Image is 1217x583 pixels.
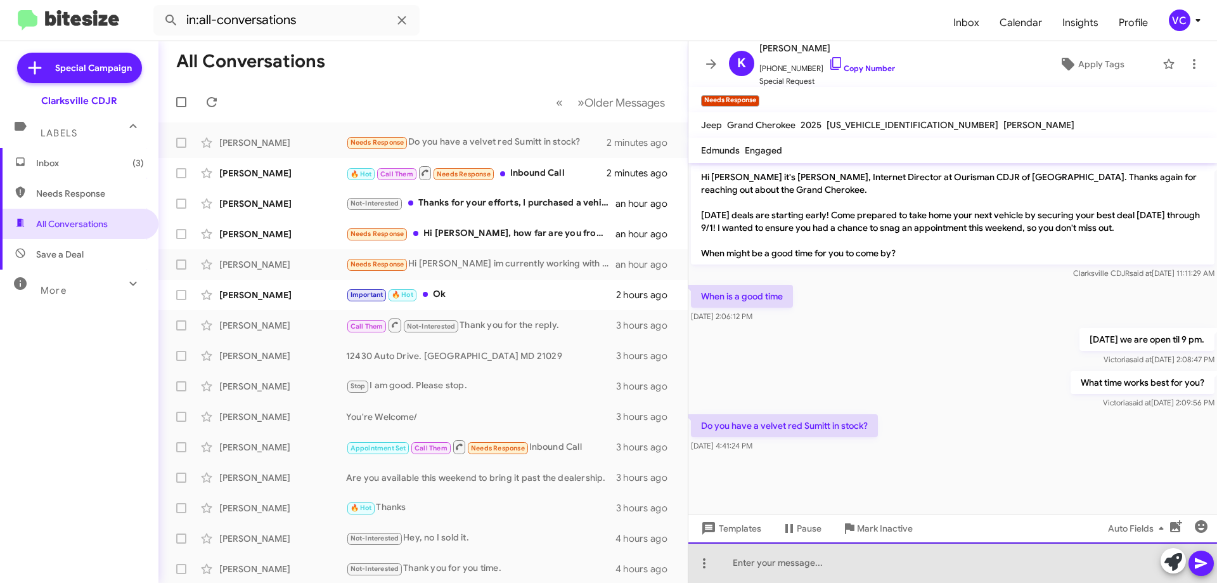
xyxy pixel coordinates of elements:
[1130,268,1152,278] span: said at
[36,248,84,261] span: Save a Deal
[616,350,678,362] div: 3 hours ago
[351,170,372,178] span: 🔥 Hot
[346,257,615,272] div: Hi [PERSON_NAME] im currently working with [PERSON_NAME] at Ourisman to sell these cars we are ju...
[346,350,616,362] div: 12430 Auto Drive. [GEOGRAPHIC_DATA] MD 21029
[943,4,989,41] a: Inbox
[219,319,346,332] div: [PERSON_NAME]
[857,517,913,540] span: Mark Inactive
[828,63,895,73] a: Copy Number
[351,199,399,207] span: Not-Interested
[219,136,346,149] div: [PERSON_NAME]
[615,197,678,210] div: an hour ago
[615,563,678,575] div: 4 hours ago
[1169,10,1190,31] div: VC
[41,285,67,296] span: More
[737,53,746,74] span: K
[616,502,678,514] div: 3 hours ago
[615,532,678,545] div: 4 hours ago
[745,145,782,156] span: Engaged
[17,53,142,83] a: Special Campaign
[55,62,132,74] span: Special Campaign
[1079,328,1214,351] p: [DATE] we are open til 9 pm.
[1071,371,1214,394] p: What time works best for you?
[1130,355,1152,364] span: said at
[219,197,346,210] div: [PERSON_NAME]
[616,289,678,301] div: 2 hours ago
[1109,4,1158,41] a: Profile
[407,322,456,331] span: Not-Interested
[351,382,366,390] span: Stop
[556,95,563,110] span: «
[346,561,615,576] div: Thank you for you time.
[380,170,413,178] span: Call Them
[351,260,404,268] span: Needs Response
[827,119,998,131] span: [US_VEHICLE_IDENTIFICATION_NUMBER]
[219,532,346,545] div: [PERSON_NAME]
[36,187,144,200] span: Needs Response
[346,379,616,393] div: I am good. Please stop.
[616,441,678,454] div: 3 hours ago
[801,119,821,131] span: 2025
[691,311,752,321] span: [DATE] 2:06:12 PM
[1003,119,1074,131] span: [PERSON_NAME]
[688,517,771,540] button: Templates
[346,226,615,241] div: Hi [PERSON_NAME], how far are you from [GEOGRAPHIC_DATA]?
[577,95,584,110] span: »
[219,410,346,423] div: [PERSON_NAME]
[1052,4,1109,41] span: Insights
[132,157,144,169] span: (3)
[36,218,108,230] span: All Conversations
[346,531,615,546] div: Hey, no I sold it.
[797,517,821,540] span: Pause
[701,119,722,131] span: Jeep
[691,414,878,437] p: Do you have a velvet red Sumitt in stock?
[346,410,616,423] div: You're Welcome/
[1098,517,1179,540] button: Auto Fields
[346,165,607,181] div: Inbound Call
[351,291,383,299] span: Important
[346,501,616,515] div: Thanks
[351,504,372,512] span: 🔥 Hot
[351,322,383,331] span: Call Them
[771,517,832,540] button: Pause
[346,196,615,211] div: Thanks for your efforts, I purchased a vehicle and no longer am shopping
[584,96,665,110] span: Older Messages
[351,565,399,573] span: Not-Interested
[1158,10,1203,31] button: VC
[351,230,404,238] span: Needs Response
[1129,398,1151,407] span: said at
[691,285,793,308] p: When is a good time
[607,167,678,180] div: 2 minutes ago
[219,289,346,301] div: [PERSON_NAME]
[548,89,570,115] button: Previous
[615,258,678,271] div: an hour ago
[759,75,895,88] span: Special Request
[727,119,795,131] span: Grand Cherokee
[615,228,678,240] div: an hour ago
[691,166,1214,265] p: Hi [PERSON_NAME] it's [PERSON_NAME], Internet Director at Ourisman CDJR of [GEOGRAPHIC_DATA]. Tha...
[346,135,607,150] div: Do you have a velvet red Sumitt in stock?
[1026,53,1156,75] button: Apply Tags
[437,170,491,178] span: Needs Response
[219,258,346,271] div: [PERSON_NAME]
[759,41,895,56] span: [PERSON_NAME]
[471,444,525,452] span: Needs Response
[701,95,759,107] small: Needs Response
[1104,355,1214,364] span: Victoria [DATE] 2:08:47 PM
[616,471,678,484] div: 3 hours ago
[616,319,678,332] div: 3 hours ago
[549,89,673,115] nav: Page navigation example
[219,502,346,514] div: [PERSON_NAME]
[219,228,346,240] div: [PERSON_NAME]
[351,138,404,147] span: Needs Response
[41,128,77,139] span: Labels
[989,4,1052,41] a: Calendar
[1078,53,1124,75] span: Apply Tags
[346,287,616,302] div: Ok
[176,51,325,72] h1: All Conversations
[1073,268,1214,278] span: Clarksville CDJR [DATE] 11:11:29 AM
[346,317,616,333] div: Thank you for the reply.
